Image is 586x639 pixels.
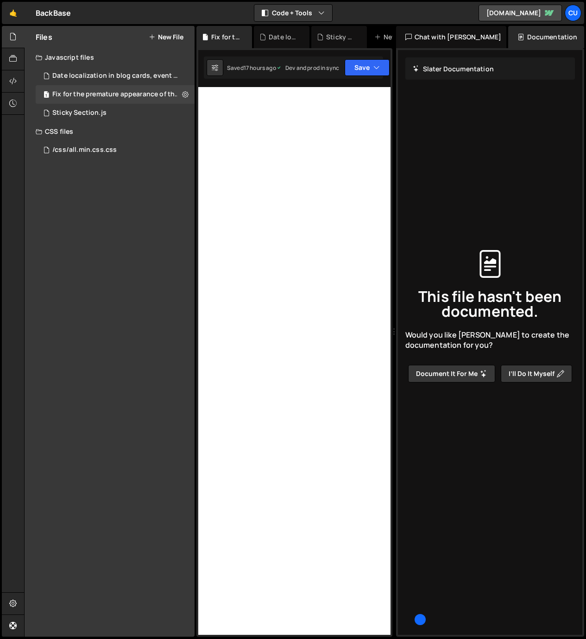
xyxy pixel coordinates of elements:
div: CSS files [25,122,195,141]
div: 16770/48030.js [36,85,198,104]
div: 16770/48028.js [36,104,195,122]
div: Fix for the premature appearance of the filter tag.js [211,32,241,42]
h2: Files [36,32,52,42]
span: This file hasn't been documented. [405,289,575,319]
div: New File [374,32,413,42]
span: Would you like [PERSON_NAME] to create the documentation for you? [405,330,575,351]
div: Saved [227,64,276,72]
button: New File [149,33,183,41]
div: 17 hours ago [244,64,276,72]
span: 1 [44,92,49,99]
div: /css/all.min.css.css [52,146,117,154]
a: [DOMAIN_NAME] [479,5,562,21]
div: 16770/45829.css [36,141,195,159]
div: BackBase [36,7,71,19]
a: 🤙 [2,2,25,24]
div: 16770/48029.js [36,67,198,85]
div: Chat with [PERSON_NAME] [396,26,507,48]
div: Dev and prod in sync [276,64,339,72]
div: Documentation [508,26,584,48]
div: Date localization in blog cards, event cards, etc.js [52,72,180,80]
div: Sticky Section.js [52,109,107,117]
button: Document it for me [408,365,495,382]
h2: Slater Documentation [413,64,494,73]
button: Code + Tools [254,5,332,21]
button: Save [345,59,390,76]
div: Fix for the premature appearance of the filter tag.js [52,90,180,99]
div: Javascript files [25,48,195,67]
div: Sticky Section.js [326,32,356,42]
div: Date localization in blog cards, event cards, etc.js [269,32,298,42]
button: I’ll do it myself [501,365,572,382]
a: Cu [565,5,581,21]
